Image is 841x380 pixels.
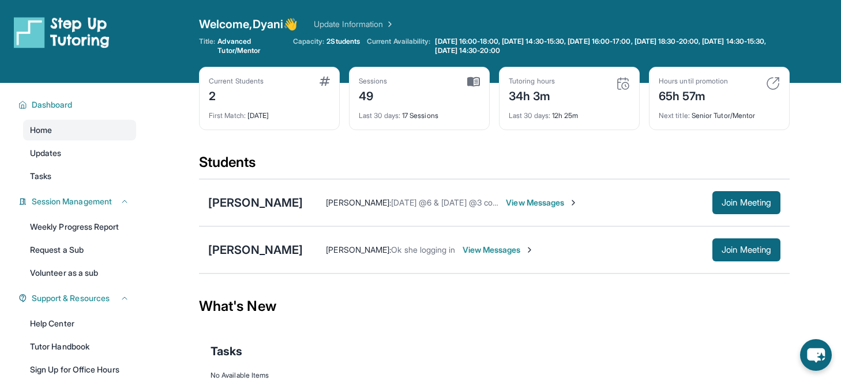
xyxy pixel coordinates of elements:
div: Students [199,153,790,178]
img: logo [14,16,110,48]
div: 2 [209,86,264,104]
a: Tutor Handbook [23,336,136,357]
span: Join Meeting [722,246,771,253]
a: Home [23,120,136,140]
a: Weekly Progress Report [23,216,136,237]
span: [PERSON_NAME] : [326,245,391,254]
span: [DATE] @6 & [DATE] @3 correct ? [391,197,516,207]
button: Session Management [27,196,129,207]
a: [DATE] 16:00-18:00, [DATE] 14:30-15:30, [DATE] 16:00-17:00, [DATE] 18:30-20:00, [DATE] 14:30-15:3... [433,37,790,55]
button: Dashboard [27,99,129,111]
div: [DATE] [209,104,330,120]
button: Join Meeting [712,238,780,261]
div: Sessions [359,77,388,86]
div: 65h 57m [659,86,728,104]
button: Join Meeting [712,191,780,214]
span: Session Management [32,196,112,207]
div: 17 Sessions [359,104,480,120]
a: Updates [23,143,136,164]
span: Dashboard [32,99,73,111]
span: [PERSON_NAME] : [326,197,391,207]
img: Chevron Right [383,18,395,30]
img: card [467,77,480,87]
span: Next title : [659,111,690,120]
span: View Messages [506,197,578,208]
span: Current Availability: [367,37,430,55]
span: Tasks [211,343,242,359]
div: 49 [359,86,388,104]
span: 2 Students [326,37,360,46]
span: Tasks [30,170,51,182]
img: Chevron-Right [525,245,534,254]
a: Request a Sub [23,240,136,260]
a: Help Center [23,313,136,334]
a: Update Information [314,18,395,30]
div: 34h 3m [509,86,555,104]
a: Tasks [23,166,136,187]
a: Volunteer as a sub [23,263,136,283]
img: Chevron-Right [569,198,578,207]
span: Welcome, Dyani 👋 [199,16,298,32]
div: Senior Tutor/Mentor [659,104,780,120]
span: Last 30 days : [509,111,550,120]
div: No Available Items [211,371,778,380]
div: [PERSON_NAME] [208,195,303,211]
div: Current Students [209,77,264,86]
span: View Messages [463,244,535,256]
span: Title: [199,37,215,55]
div: What's New [199,281,790,332]
img: card [320,77,330,86]
a: Sign Up for Office Hours [23,359,136,380]
span: [DATE] 16:00-18:00, [DATE] 14:30-15:30, [DATE] 16:00-17:00, [DATE] 18:30-20:00, [DATE] 14:30-15:3... [435,37,787,55]
button: Support & Resources [27,292,129,304]
span: Capacity: [293,37,325,46]
span: Home [30,124,52,136]
div: Hours until promotion [659,77,728,86]
span: Advanced Tutor/Mentor [217,37,286,55]
span: Updates [30,147,62,159]
span: Join Meeting [722,199,771,206]
div: 12h 25m [509,104,630,120]
div: [PERSON_NAME] [208,242,303,258]
img: card [616,77,630,90]
div: Tutoring hours [509,77,555,86]
span: Ok she logging in [391,245,455,254]
span: Last 30 days : [359,111,400,120]
img: card [766,77,780,90]
span: First Match : [209,111,246,120]
button: chat-button [800,339,832,371]
span: Support & Resources [32,292,110,304]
